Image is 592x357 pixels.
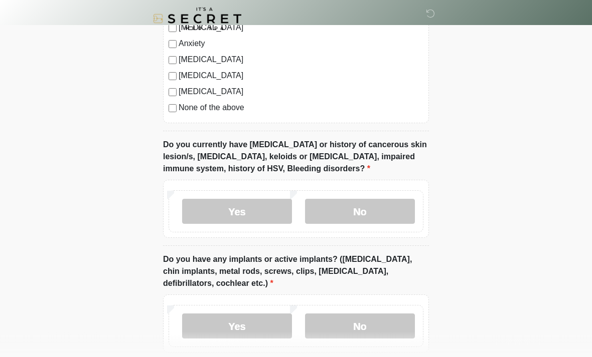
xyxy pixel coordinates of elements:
[305,314,415,339] label: No
[179,86,423,98] label: [MEDICAL_DATA]
[182,314,292,339] label: Yes
[169,41,177,49] input: Anxiety
[153,8,241,30] img: It's A Secret Med Spa Logo
[169,57,177,65] input: [MEDICAL_DATA]
[305,199,415,224] label: No
[179,38,423,50] label: Anxiety
[163,139,429,175] label: Do you currently have [MEDICAL_DATA] or history of cancerous skin lesion/s, [MEDICAL_DATA], keloi...
[182,199,292,224] label: Yes
[179,54,423,66] label: [MEDICAL_DATA]
[179,102,423,114] label: None of the above
[163,254,429,290] label: Do you have any implants or active implants? ([MEDICAL_DATA], chin implants, metal rods, screws, ...
[179,70,423,82] label: [MEDICAL_DATA]
[169,73,177,81] input: [MEDICAL_DATA]
[169,89,177,97] input: [MEDICAL_DATA]
[169,105,177,113] input: None of the above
